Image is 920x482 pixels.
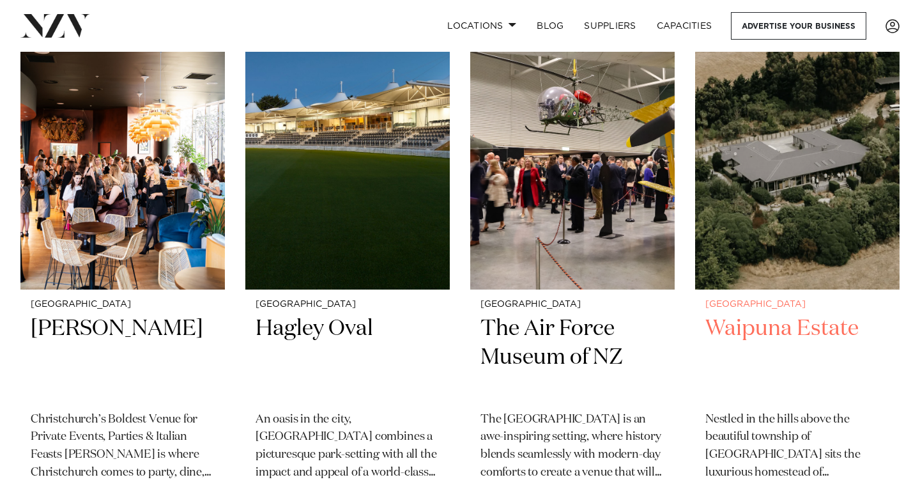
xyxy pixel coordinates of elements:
small: [GEOGRAPHIC_DATA] [705,300,889,309]
small: [GEOGRAPHIC_DATA] [31,300,215,309]
a: Advertise your business [731,12,866,40]
a: BLOG [526,12,574,40]
h2: [PERSON_NAME] [31,315,215,401]
h2: Waipuna Estate [705,315,889,401]
a: SUPPLIERS [574,12,646,40]
h2: The Air Force Museum of NZ [480,315,664,401]
small: [GEOGRAPHIC_DATA] [256,300,440,309]
a: Locations [437,12,526,40]
img: nzv-logo.png [20,14,90,37]
small: [GEOGRAPHIC_DATA] [480,300,664,309]
h2: Hagley Oval [256,315,440,401]
a: Capacities [647,12,723,40]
